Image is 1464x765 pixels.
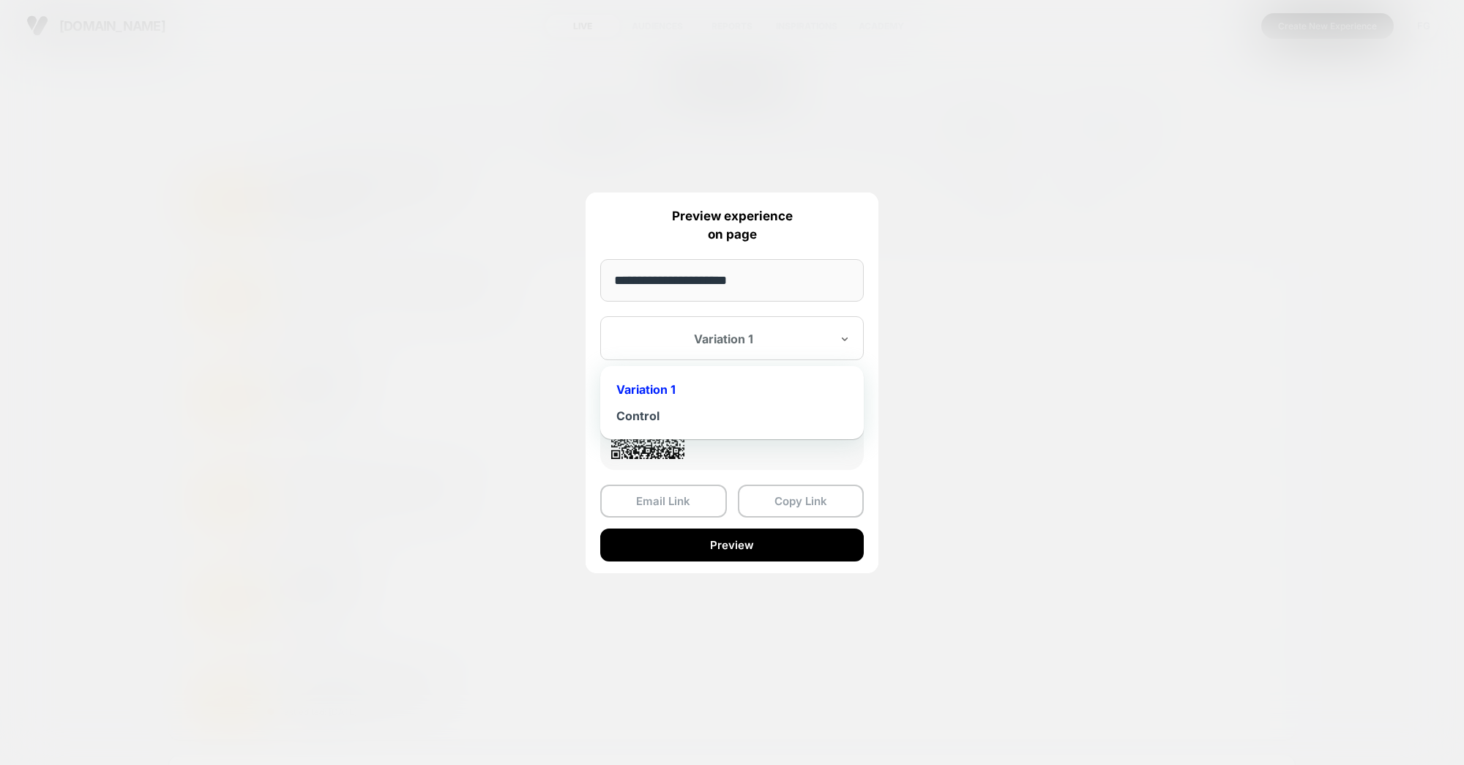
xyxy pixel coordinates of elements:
button: Copy Link [738,485,864,518]
div: Control [608,403,856,429]
button: Preview [600,529,864,561]
p: Preview experience on page [600,207,864,245]
div: Variation 1 [608,376,856,403]
button: Email Link [600,485,727,518]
